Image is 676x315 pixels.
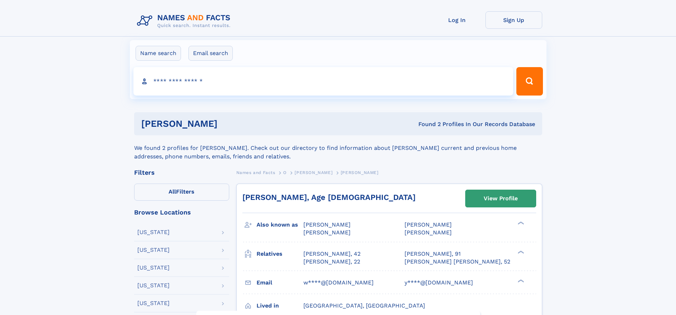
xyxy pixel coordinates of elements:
a: [PERSON_NAME], 42 [303,250,361,258]
span: All [169,188,176,195]
div: [US_STATE] [137,229,170,235]
a: [PERSON_NAME] [295,168,332,177]
a: Log In [429,11,485,29]
span: [GEOGRAPHIC_DATA], [GEOGRAPHIC_DATA] [303,302,425,309]
label: Email search [188,46,233,61]
a: View Profile [466,190,536,207]
div: [US_STATE] [137,265,170,271]
div: Browse Locations [134,209,229,216]
img: Logo Names and Facts [134,11,236,31]
a: [PERSON_NAME], 22 [303,258,360,266]
span: [PERSON_NAME] [405,229,452,236]
a: [PERSON_NAME], 91 [405,250,461,258]
span: [PERSON_NAME] [405,221,452,228]
span: [PERSON_NAME] [341,170,379,175]
div: ❯ [516,250,524,254]
h3: Email [257,277,303,289]
div: [US_STATE] [137,283,170,288]
label: Name search [136,46,181,61]
a: O [283,168,287,177]
div: Filters [134,169,229,176]
div: Found 2 Profiles In Our Records Database [318,120,535,128]
span: [PERSON_NAME] [295,170,332,175]
div: ❯ [516,278,524,283]
div: [US_STATE] [137,300,170,306]
h3: Also known as [257,219,303,231]
a: [PERSON_NAME] [PERSON_NAME], 52 [405,258,510,266]
span: [PERSON_NAME] [303,229,351,236]
h1: [PERSON_NAME] [141,119,318,128]
a: [PERSON_NAME], Age [DEMOGRAPHIC_DATA] [242,193,416,202]
div: [US_STATE] [137,247,170,253]
a: Sign Up [485,11,542,29]
input: search input [133,67,513,96]
div: View Profile [484,190,518,207]
div: We found 2 profiles for [PERSON_NAME]. Check out our directory to find information about [PERSON_... [134,135,542,161]
span: [PERSON_NAME] [303,221,351,228]
h3: Relatives [257,248,303,260]
a: Names and Facts [236,168,275,177]
h3: Lived in [257,300,303,312]
label: Filters [134,184,229,201]
button: Search Button [516,67,543,96]
div: ❯ [516,221,524,226]
span: O [283,170,287,175]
